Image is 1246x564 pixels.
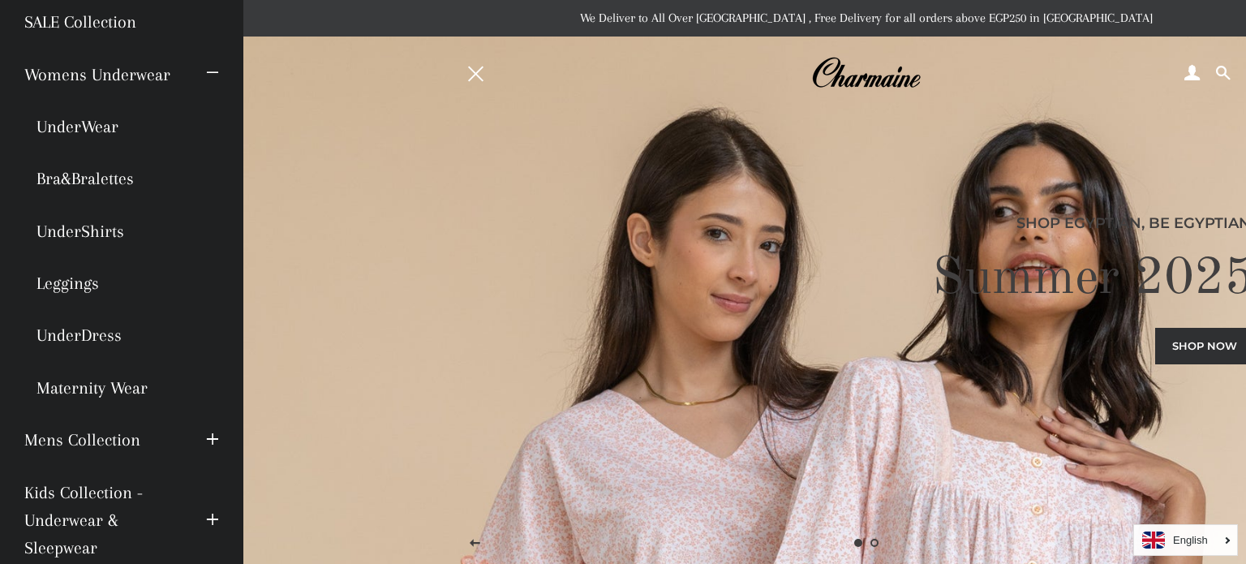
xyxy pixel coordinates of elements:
a: Slide 1, current [850,535,866,551]
a: Leggings [12,257,231,309]
a: Bra&Bralettes [12,153,231,205]
a: UnderShirts [12,205,231,257]
a: Maternity Wear [12,362,231,414]
img: Charmaine Egypt [811,55,921,91]
a: Womens Underwear [12,49,194,101]
a: Mens Collection [12,414,194,466]
button: Previous slide [455,523,496,564]
a: UnderDress [12,309,231,361]
i: English [1173,535,1208,545]
ul: Womens Underwear [12,101,231,414]
a: UnderWear [12,101,231,153]
a: English [1142,532,1229,549]
a: Load slide 2 [866,535,883,551]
